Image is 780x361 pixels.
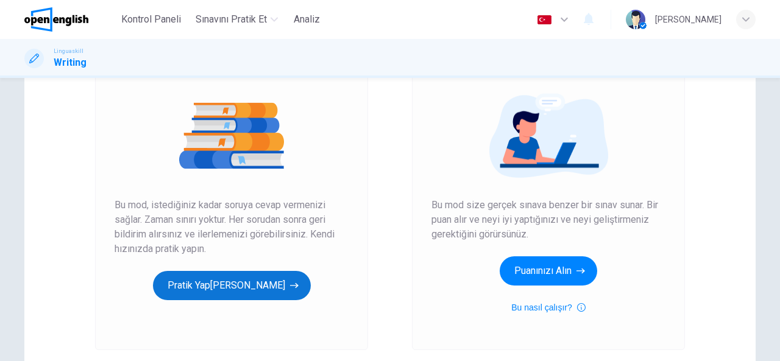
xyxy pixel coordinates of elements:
[54,47,83,55] span: Linguaskill
[196,12,267,27] span: Sınavını Pratik Et
[294,12,320,27] span: Analiz
[121,12,181,27] span: Kontrol Paneli
[54,55,87,70] h1: Writing
[288,9,327,30] button: Analiz
[511,300,586,315] button: Bu nasıl çalışır?
[500,256,597,286] button: Puanınızı Alın
[655,12,721,27] div: [PERSON_NAME]
[626,10,645,29] img: Profile picture
[24,7,116,32] a: OpenEnglish logo
[116,9,186,30] button: Kontrol Paneli
[191,9,283,30] button: Sınavını Pratik Et
[115,198,349,256] span: Bu mod, istediğiniz kadar soruya cevap vermenizi sağlar. Zaman sınırı yoktur. Her sorudan sonra g...
[431,198,665,242] span: Bu mod size gerçek sınava benzer bir sınav sunar. Bir puan alır ve neyi iyi yaptığınızı ve neyi g...
[537,15,552,24] img: tr
[153,271,311,300] button: Pratik Yap[PERSON_NAME]
[24,7,88,32] img: OpenEnglish logo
